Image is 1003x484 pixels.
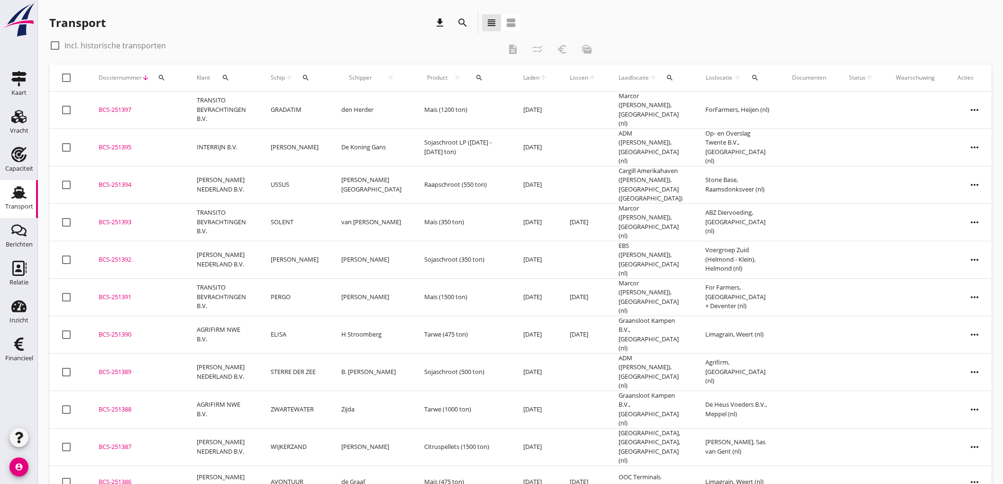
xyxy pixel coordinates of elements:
[413,166,512,203] td: Raapschroot (550 ton)
[475,74,483,82] i: search
[694,316,781,353] td: Limagrain, Weert (nl)
[751,74,759,82] i: search
[9,317,28,323] div: Inzicht
[607,353,694,391] td: ADM ([PERSON_NAME]), [GEOGRAPHIC_DATA] (nl)
[792,73,826,82] div: Documenten
[158,74,165,82] i: search
[512,278,558,316] td: [DATE]
[330,91,413,129] td: den Herder
[694,428,781,466] td: [PERSON_NAME], Sas van Gent (nl)
[457,17,468,28] i: search
[512,428,558,466] td: [DATE]
[285,74,293,82] i: arrow_upward
[142,74,149,82] i: arrow_downward
[99,180,174,190] div: BCS-251394
[185,278,259,316] td: TRANSITO BEVRACHTINGEN B.V.
[539,74,547,82] i: arrow_upward
[733,74,742,82] i: arrow_upward
[6,241,33,247] div: Berichten
[512,166,558,203] td: [DATE]
[185,353,259,391] td: [PERSON_NAME] NEDERLAND B.V.
[222,74,229,82] i: search
[10,128,28,134] div: Vracht
[413,316,512,353] td: Tarwe (475 ton)
[330,278,413,316] td: [PERSON_NAME]
[961,134,988,161] i: more_horiz
[961,209,988,236] i: more_horiz
[434,17,446,28] i: download
[185,166,259,203] td: [PERSON_NAME] NEDERLAND B.V.
[694,203,781,241] td: ABZ Diervoeding, [GEOGRAPHIC_DATA] (nl)
[185,203,259,241] td: TRANSITO BEVRACHTINGEN B.V.
[512,316,558,353] td: [DATE]
[413,391,512,428] td: Tarwe (1000 ton)
[5,355,33,361] div: Financieel
[512,203,558,241] td: [DATE]
[99,73,142,82] span: Dossiernummer
[961,284,988,310] i: more_horiz
[558,278,607,316] td: [DATE]
[259,391,330,428] td: ZWARTEWATER
[9,457,28,476] i: account_circle
[486,17,497,28] i: view_headline
[413,353,512,391] td: Sojaschroot (500 ton)
[330,203,413,241] td: van [PERSON_NAME]
[512,391,558,428] td: [DATE]
[961,97,988,123] i: more_horiz
[558,203,607,241] td: [DATE]
[64,41,166,50] label: Incl. historische transporten
[302,74,310,82] i: search
[607,391,694,428] td: Graansloot Kampen B.V., [GEOGRAPHIC_DATA] (nl)
[259,353,330,391] td: STERRE DER ZEE
[330,316,413,353] td: H Stroomberg
[197,66,248,89] div: Klant
[330,353,413,391] td: B. [PERSON_NAME]
[341,73,379,82] span: Schipper
[607,428,694,466] td: [GEOGRAPHIC_DATA], [GEOGRAPHIC_DATA], [GEOGRAPHIC_DATA] (nl)
[512,91,558,129] td: [DATE]
[413,91,512,129] td: Mais (1200 ton)
[330,128,413,166] td: De Koning Gans
[99,255,174,265] div: BCS-251392
[512,128,558,166] td: [DATE]
[185,316,259,353] td: AGRIFIRM NWE B.V.
[505,17,517,28] i: view_agenda
[451,74,465,82] i: arrow_upward
[99,405,174,414] div: BCS-251388
[185,241,259,278] td: [PERSON_NAME] NEDERLAND B.V.
[570,73,588,82] span: Lossen
[9,279,28,285] div: Relatie
[694,91,781,129] td: ForFarmers, Heijen (nl)
[99,218,174,227] div: BCS-251393
[961,321,988,348] i: more_horiz
[99,105,174,115] div: BCS-251397
[259,316,330,353] td: ELISA
[49,15,106,30] div: Transport
[259,278,330,316] td: PERGO
[619,73,649,82] span: Laadlocatie
[259,128,330,166] td: [PERSON_NAME]
[259,428,330,466] td: WIJKERZAND
[5,203,33,210] div: Transport
[607,128,694,166] td: ADM ([PERSON_NAME]), [GEOGRAPHIC_DATA] (nl)
[694,353,781,391] td: Agrifirm, [GEOGRAPHIC_DATA] (nl)
[99,292,174,302] div: BCS-251391
[523,73,539,82] span: Laden
[694,128,781,166] td: Op- en Overslag Twente B.V., [GEOGRAPHIC_DATA] (nl)
[607,203,694,241] td: Marcor ([PERSON_NAME]), [GEOGRAPHIC_DATA] (nl)
[866,74,873,82] i: arrow_upward
[705,73,733,82] span: Loslocatie
[259,166,330,203] td: USSUS
[413,278,512,316] td: Mais (1500 ton)
[379,74,401,82] i: arrow_upward
[588,74,596,82] i: arrow_upward
[99,143,174,152] div: BCS-251395
[330,428,413,466] td: [PERSON_NAME]
[330,166,413,203] td: [PERSON_NAME][GEOGRAPHIC_DATA]
[413,128,512,166] td: Sojaschroot LP ([DATE] - [DATE] ton)
[99,442,174,452] div: BCS-251387
[558,316,607,353] td: [DATE]
[961,359,988,385] i: more_horiz
[961,396,988,423] i: more_horiz
[666,74,674,82] i: search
